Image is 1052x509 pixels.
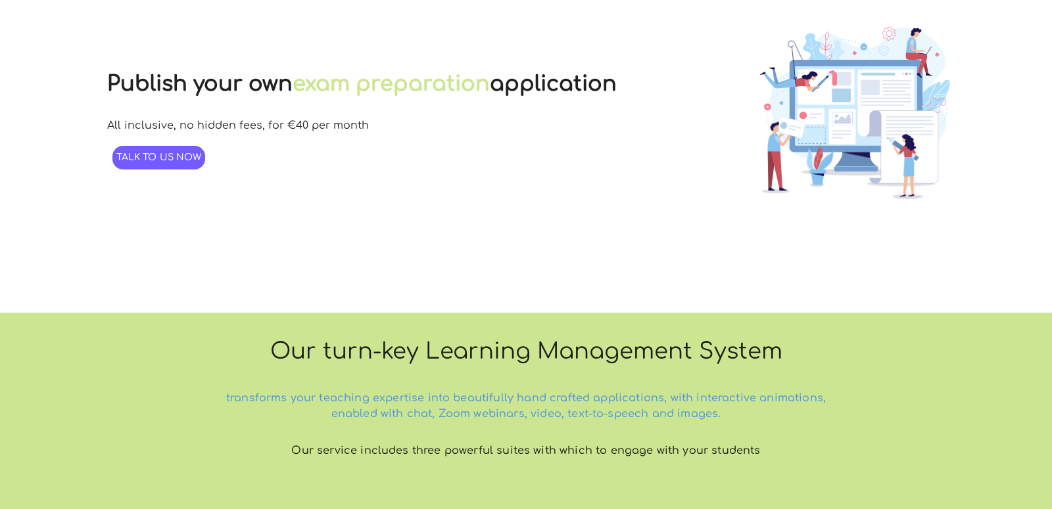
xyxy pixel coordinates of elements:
p: All inclusive, no hidden fees, for €40 per month [107,120,369,131]
h1: Publish your own application [107,72,617,95]
p: transforms your teaching expertise into beautifully hand crafted applications, with interactive a... [216,385,836,427]
a: Talk to us now [112,146,206,169]
p: Our service includes three powerful suites with which to engage with your students [216,437,836,464]
span: Talk to us now [116,152,202,162]
h1: Our turn-key Learning Management System [216,333,836,370]
a: exam preparation [293,72,490,95]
